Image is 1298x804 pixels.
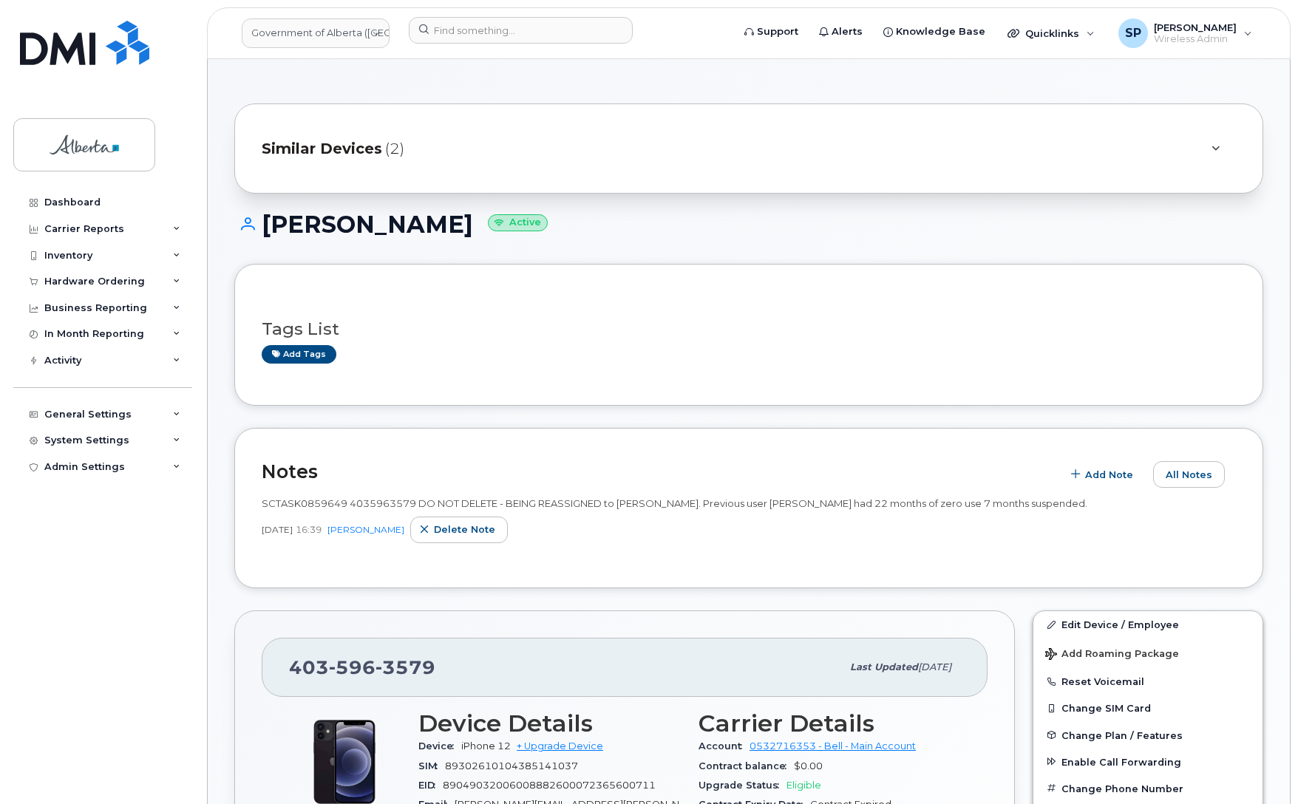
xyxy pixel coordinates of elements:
[262,523,293,536] span: [DATE]
[443,780,656,791] span: 89049032006008882600072365600711
[1045,648,1179,662] span: Add Roaming Package
[1153,461,1225,488] button: All Notes
[418,780,443,791] span: EID
[918,661,951,672] span: [DATE]
[434,522,495,536] span: Delete note
[850,661,918,672] span: Last updated
[1033,749,1263,775] button: Enable Call Forwarding
[445,760,578,771] span: 89302610104385141037
[410,517,508,543] button: Delete note
[1061,461,1146,488] button: Add Note
[488,214,548,231] small: Active
[1061,756,1181,767] span: Enable Call Forwarding
[262,138,382,160] span: Similar Devices
[1166,468,1212,482] span: All Notes
[699,710,961,737] h3: Carrier Details
[1033,775,1263,802] button: Change Phone Number
[750,740,916,752] a: 0532716353 - Bell - Main Account
[1033,638,1263,668] button: Add Roaming Package
[329,656,376,678] span: 596
[699,740,750,752] span: Account
[1033,695,1263,721] button: Change SIM Card
[1033,722,1263,749] button: Change Plan / Features
[262,345,336,364] a: Add tags
[262,320,1236,338] h3: Tags List
[699,760,794,771] span: Contract balance
[289,656,435,678] span: 403
[517,740,603,752] a: + Upgrade Device
[296,523,322,536] span: 16:39
[699,780,786,791] span: Upgrade Status
[786,780,821,791] span: Eligible
[1033,611,1263,638] a: Edit Device / Employee
[794,760,823,771] span: $0.00
[1061,729,1183,740] span: Change Plan / Features
[376,656,435,678] span: 3579
[1033,668,1263,695] button: Reset Voicemail
[418,740,461,752] span: Device
[262,497,1087,509] span: SCTASK0859649 4035963579 DO NOT DELETE - BEING REASSIGNED to [PERSON_NAME]. Previous user [PERSON...
[418,710,681,737] h3: Device Details
[1085,468,1133,482] span: Add Note
[327,524,404,535] a: [PERSON_NAME]
[262,460,1054,483] h2: Notes
[385,138,404,160] span: (2)
[418,760,445,771] span: SIM
[461,740,511,752] span: iPhone 12
[234,211,1263,237] h1: [PERSON_NAME]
